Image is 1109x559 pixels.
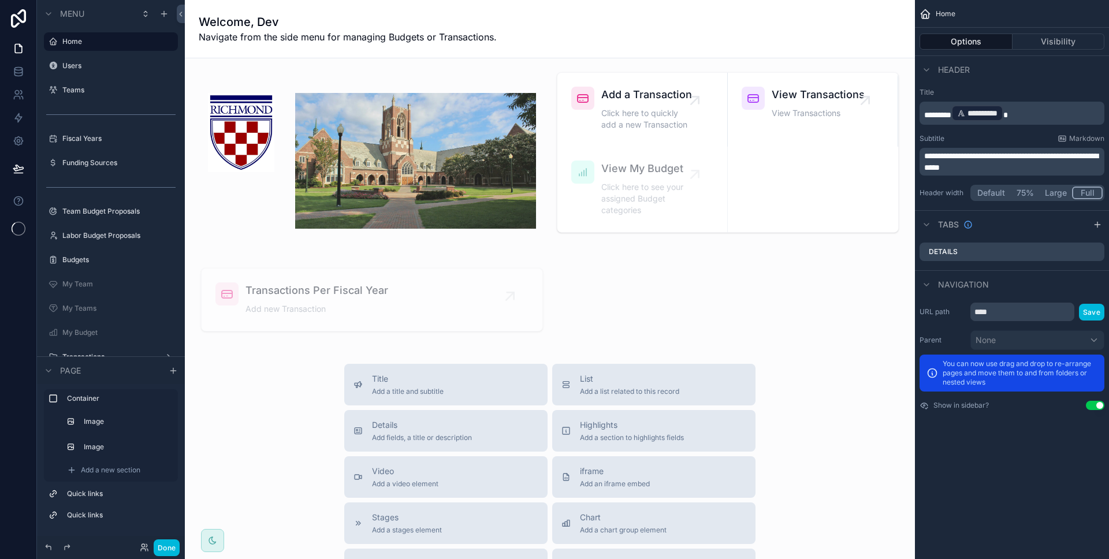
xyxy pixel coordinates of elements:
[81,465,140,475] span: Add a new section
[580,465,650,477] span: iframe
[372,373,444,385] span: Title
[933,401,989,410] label: Show in sidebar?
[972,187,1010,199] button: Default
[580,433,684,442] span: Add a section to highlights fields
[62,255,171,264] label: Budgets
[372,433,472,442] span: Add fields, a title or description
[920,336,966,345] label: Parent
[372,465,438,477] span: Video
[60,365,81,377] span: Page
[62,304,171,313] label: My Teams
[920,88,1104,97] label: Title
[154,539,180,556] button: Done
[67,510,169,520] label: Quick links
[1040,187,1072,199] button: Large
[920,148,1104,176] div: scrollable content
[62,134,171,143] label: Fiscal Years
[552,410,756,452] button: HighlightsAdd a section to highlights fields
[552,502,756,544] button: ChartAdd a chart group element
[976,334,996,346] span: None
[929,247,958,256] label: Details
[344,364,548,405] button: TitleAdd a title and subtitle
[62,85,171,95] label: Teams
[62,231,171,240] label: Labor Budget Proposals
[37,384,185,536] div: scrollable content
[943,359,1097,387] p: You can now use drag and drop to re-arrange pages and move them to and from folders or nested views
[60,8,84,20] span: Menu
[67,394,169,403] label: Container
[936,9,955,18] span: Home
[344,456,548,498] button: VideoAdd a video element
[67,489,169,498] label: Quick links
[62,37,171,46] label: Home
[938,64,970,76] span: Header
[938,279,989,290] span: Navigation
[920,102,1104,125] div: scrollable content
[1072,187,1103,199] button: Full
[1069,134,1104,143] span: Markdown
[62,279,171,289] label: My Team
[580,512,667,523] span: Chart
[920,307,966,316] label: URL path
[1058,134,1104,143] a: Markdown
[62,207,171,216] label: Team Budget Proposals
[344,502,548,544] button: StagesAdd a stages element
[84,442,166,452] label: Image
[580,479,650,489] span: Add an iframe embed
[1013,33,1105,50] button: Visibility
[344,410,548,452] button: DetailsAdd fields, a title or description
[1079,304,1104,321] button: Save
[552,456,756,498] button: iframeAdd an iframe embed
[62,61,171,70] label: Users
[372,526,442,535] span: Add a stages element
[580,419,684,431] span: Highlights
[199,14,497,30] h1: Welcome, Dev
[580,526,667,535] span: Add a chart group element
[580,373,679,385] span: List
[920,134,944,143] label: Subtitle
[920,33,1013,50] button: Options
[920,188,966,197] label: Header width
[84,417,166,426] label: Image
[1010,187,1040,199] button: 75%
[372,512,442,523] span: Stages
[372,419,472,431] span: Details
[62,352,155,362] label: Transactions
[372,387,444,396] span: Add a title and subtitle
[552,364,756,405] button: ListAdd a list related to this record
[938,219,959,230] span: Tabs
[199,30,497,44] span: Navigate from the side menu for managing Budgets or Transactions.
[970,330,1104,350] button: None
[372,479,438,489] span: Add a video element
[580,387,679,396] span: Add a list related to this record
[62,158,171,167] label: Funding Sources
[62,328,171,337] label: My Budget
